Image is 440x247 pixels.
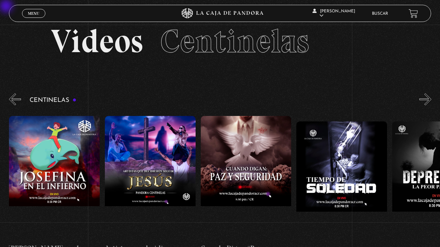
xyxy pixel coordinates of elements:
span: Centinelas [160,22,309,61]
a: View your shopping cart [409,9,418,18]
button: Previous [9,93,21,105]
button: Next [419,93,431,105]
h3: Centinelas [30,97,77,104]
h2: Videos [51,25,389,58]
span: [PERSON_NAME] [312,9,355,18]
span: Cerrar [26,17,42,22]
span: Menu [28,11,39,15]
a: Buscar [372,12,388,16]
